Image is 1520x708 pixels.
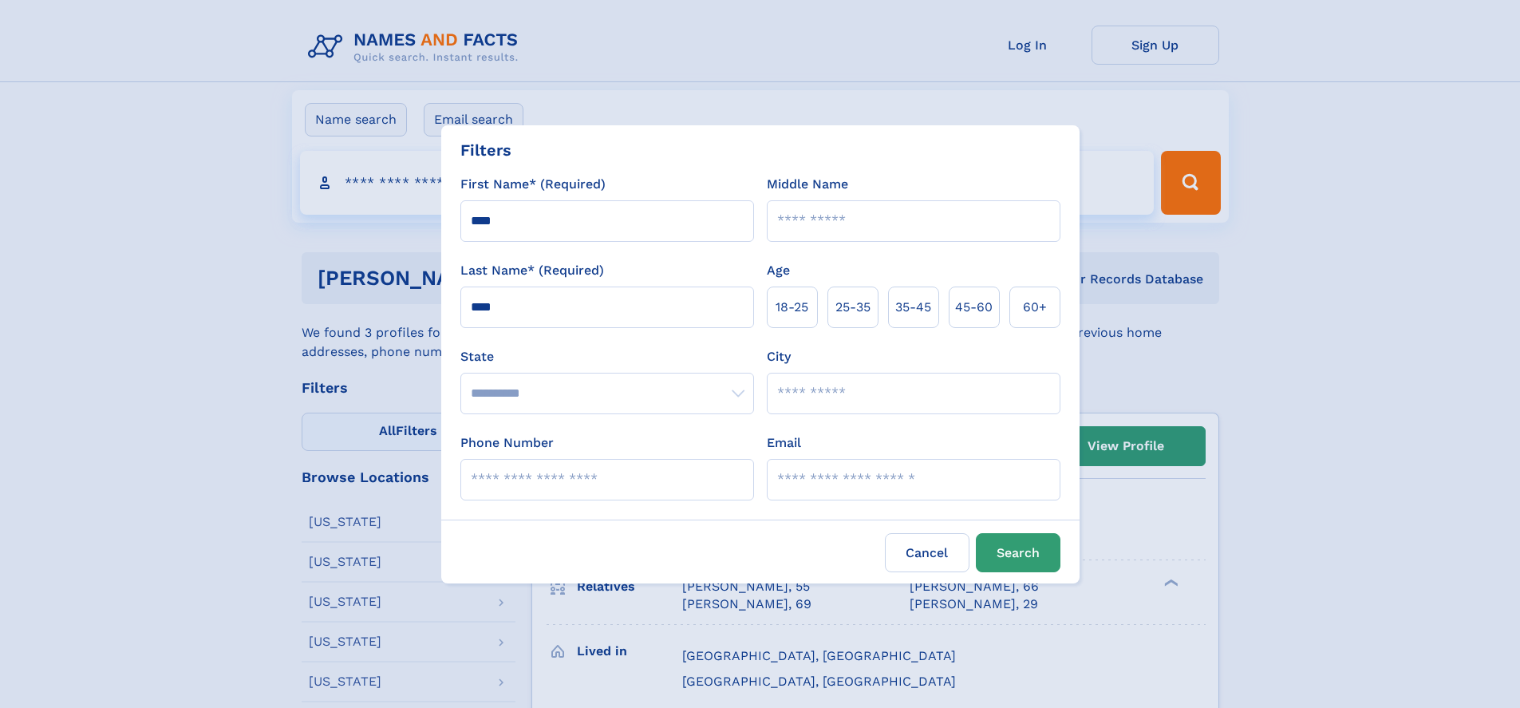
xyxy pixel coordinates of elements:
span: 60+ [1023,298,1047,317]
label: Email [767,433,801,453]
span: 35‑45 [895,298,931,317]
label: Phone Number [460,433,554,453]
label: State [460,347,754,366]
label: Cancel [885,533,969,572]
label: City [767,347,791,366]
span: 18‑25 [776,298,808,317]
label: Last Name* (Required) [460,261,604,280]
label: Middle Name [767,175,848,194]
label: Age [767,261,790,280]
span: 45‑60 [955,298,993,317]
label: First Name* (Required) [460,175,606,194]
div: Filters [460,138,511,162]
span: 25‑35 [835,298,871,317]
button: Search [976,533,1060,572]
